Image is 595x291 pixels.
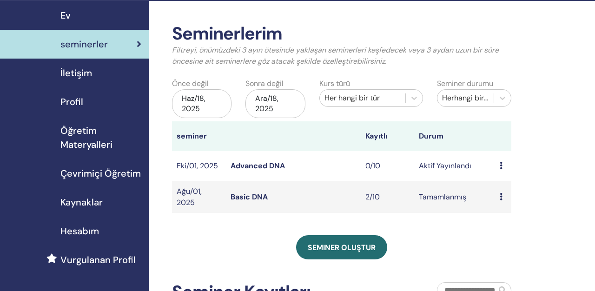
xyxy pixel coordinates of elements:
[172,23,511,45] h2: Seminerlerim
[361,151,415,181] td: 0/10
[60,37,108,51] span: seminerler
[60,124,141,152] span: Öğretim Materyalleri
[245,78,284,89] label: Sonra değil
[172,151,226,181] td: Eki/01, 2025
[60,95,83,109] span: Profil
[172,45,511,67] p: Filtreyi, önümüzdeki 3 ayın ötesinde yaklaşan seminerleri keşfedecek veya 3 aydan uzun bir süre ö...
[60,8,71,22] span: Ev
[414,181,495,213] td: Tamamlanmış
[308,243,376,252] span: Seminer oluştur
[296,235,387,259] a: Seminer oluştur
[231,161,285,171] a: Advanced DNA
[60,195,103,209] span: Kaynaklar
[60,166,141,180] span: Çevrimiçi Öğretim
[245,89,305,118] div: Ara/18, 2025
[324,93,401,104] div: Her hangi bir tür
[172,181,226,213] td: Ağu/01, 2025
[414,121,495,151] th: Durum
[437,78,493,89] label: Seminer durumu
[172,78,209,89] label: Önce değil
[361,121,415,151] th: Kayıtlı
[172,121,226,151] th: seminer
[361,181,415,213] td: 2/10
[442,93,489,104] div: Herhangi bir durum
[414,151,495,181] td: Aktif Yayınlandı
[172,89,231,118] div: Haz/18, 2025
[319,78,350,89] label: Kurs türü
[60,66,92,80] span: İletişim
[60,253,136,267] span: Vurgulanan Profil
[60,224,99,238] span: Hesabım
[231,192,268,202] a: Basic DNA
